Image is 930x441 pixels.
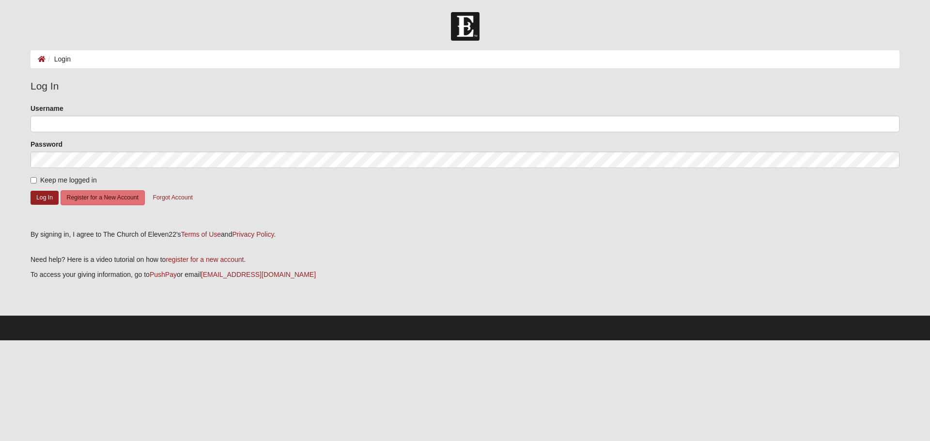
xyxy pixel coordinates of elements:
[31,191,59,205] button: Log In
[232,230,274,238] a: Privacy Policy
[31,104,63,113] label: Username
[40,176,97,184] span: Keep me logged in
[451,12,480,41] img: Church of Eleven22 Logo
[150,271,177,278] a: PushPay
[201,271,316,278] a: [EMAIL_ADDRESS][DOMAIN_NAME]
[147,190,199,205] button: Forgot Account
[31,139,62,149] label: Password
[31,270,899,280] p: To access your giving information, go to or email
[46,54,71,64] li: Login
[31,229,899,240] div: By signing in, I agree to The Church of Eleven22's and .
[181,230,221,238] a: Terms of Use
[61,190,145,205] button: Register for a New Account
[166,256,244,263] a: register for a new account
[31,177,37,183] input: Keep me logged in
[31,78,899,94] legend: Log In
[31,255,899,265] p: Need help? Here is a video tutorial on how to .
